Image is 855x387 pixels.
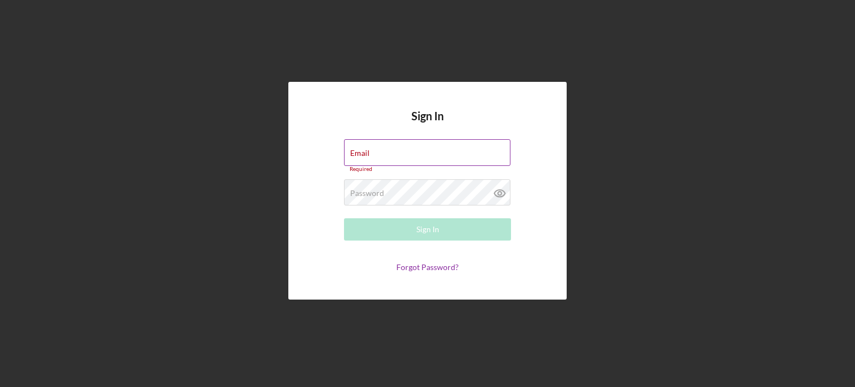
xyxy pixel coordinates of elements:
a: Forgot Password? [396,262,459,272]
button: Sign In [344,218,511,241]
h4: Sign In [411,110,444,139]
label: Password [350,189,384,198]
div: Required [344,166,511,173]
div: Sign In [416,218,439,241]
label: Email [350,149,370,158]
